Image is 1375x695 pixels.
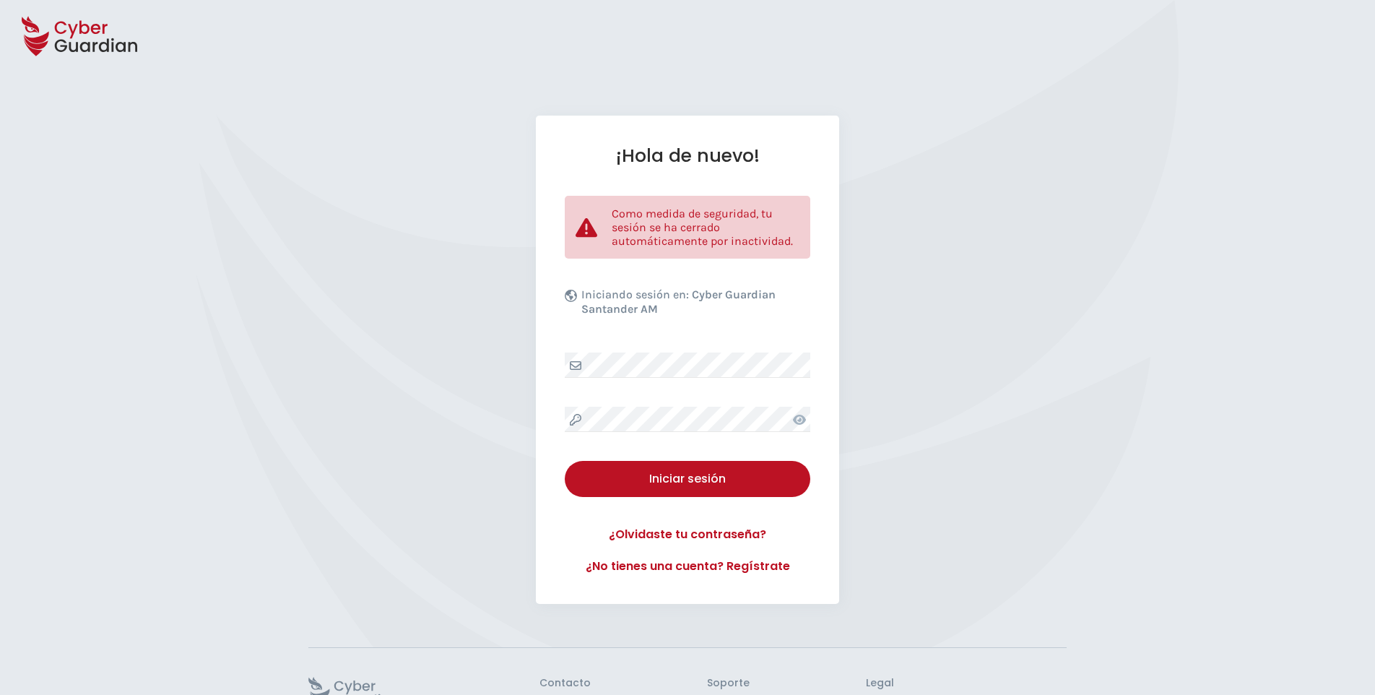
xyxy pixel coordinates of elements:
[539,677,591,690] h3: Contacto
[612,207,799,248] p: Como medida de seguridad, tu sesión se ha cerrado automáticamente por inactividad.
[565,461,810,497] button: Iniciar sesión
[707,677,750,690] h3: Soporte
[581,288,807,324] p: Iniciando sesión en:
[866,677,1067,690] h3: Legal
[576,470,799,488] div: Iniciar sesión
[565,558,810,575] a: ¿No tienes una cuenta? Regístrate
[565,144,810,167] h1: ¡Hola de nuevo!
[565,526,810,543] a: ¿Olvidaste tu contraseña?
[581,288,776,316] b: Cyber Guardian Santander AM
